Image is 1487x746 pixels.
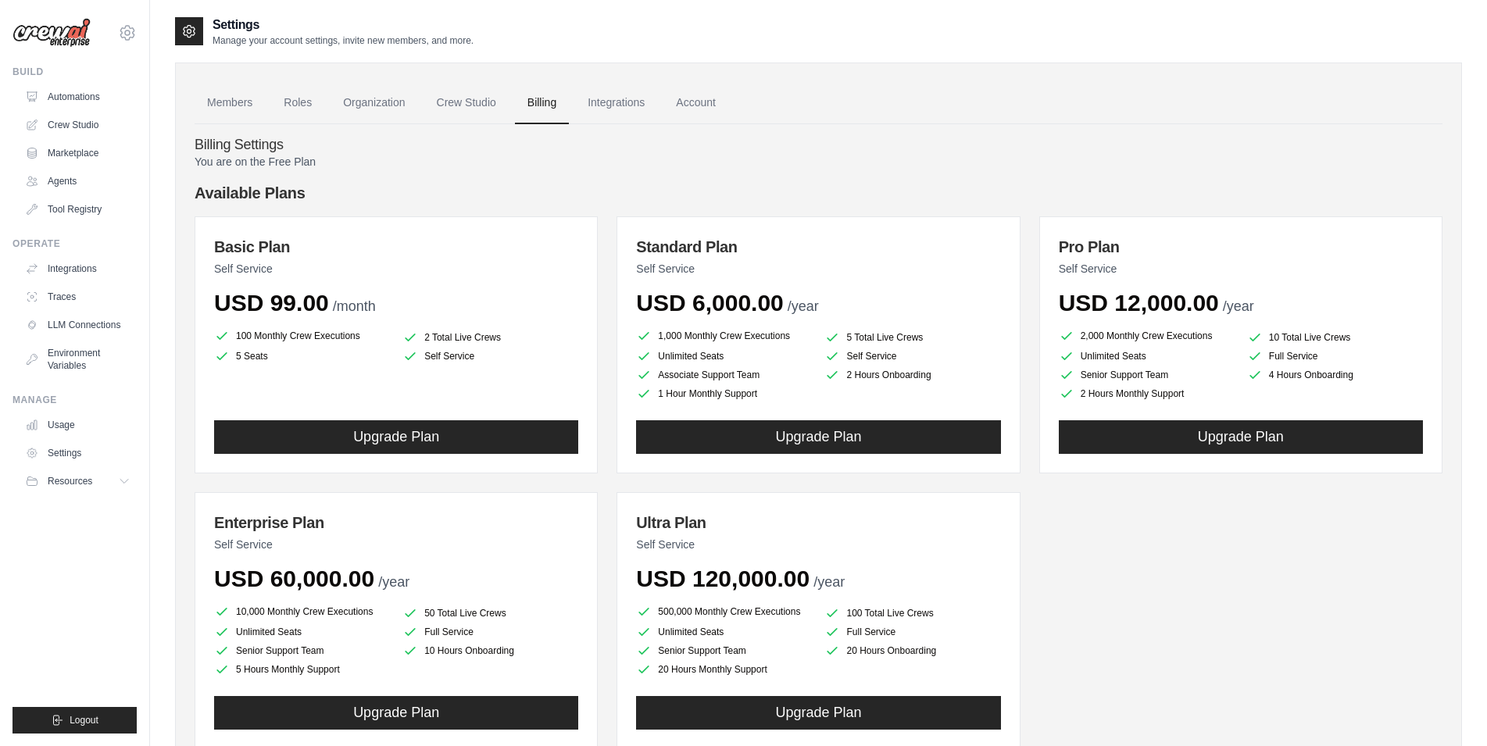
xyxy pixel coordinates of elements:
[13,237,137,250] div: Operate
[19,112,137,137] a: Crew Studio
[824,605,1000,621] li: 100 Total Live Crews
[19,84,137,109] a: Automations
[214,537,578,552] p: Self Service
[19,441,137,466] a: Settings
[333,298,376,314] span: /month
[788,298,819,314] span: /year
[636,624,812,640] li: Unlimited Seats
[19,256,137,281] a: Integrations
[402,330,578,345] li: 2 Total Live Crews
[575,82,657,124] a: Integrations
[1247,367,1423,383] li: 4 Hours Onboarding
[824,330,1000,345] li: 5 Total Live Crews
[1059,348,1235,364] li: Unlimited Seats
[195,137,1442,154] h4: Billing Settings
[424,82,509,124] a: Crew Studio
[636,386,812,402] li: 1 Hour Monthly Support
[19,469,137,494] button: Resources
[402,605,578,621] li: 50 Total Live Crews
[813,574,845,590] span: /year
[214,566,374,591] span: USD 60,000.00
[214,290,329,316] span: USD 99.00
[19,141,137,166] a: Marketplace
[1247,348,1423,364] li: Full Service
[13,394,137,406] div: Manage
[636,696,1000,730] button: Upgrade Plan
[214,696,578,730] button: Upgrade Plan
[402,624,578,640] li: Full Service
[824,367,1000,383] li: 2 Hours Onboarding
[19,412,137,437] a: Usage
[195,82,265,124] a: Members
[19,341,137,378] a: Environment Variables
[1059,236,1423,258] h3: Pro Plan
[636,537,1000,552] p: Self Service
[1059,290,1219,316] span: USD 12,000.00
[331,82,417,124] a: Organization
[195,154,1442,170] p: You are on the Free Plan
[195,182,1442,204] h4: Available Plans
[214,643,390,659] li: Senior Support Team
[19,197,137,222] a: Tool Registry
[214,261,578,277] p: Self Service
[402,643,578,659] li: 10 Hours Onboarding
[636,512,1000,534] h3: Ultra Plan
[636,290,783,316] span: USD 6,000.00
[214,348,390,364] li: 5 Seats
[378,574,409,590] span: /year
[214,420,578,454] button: Upgrade Plan
[1059,327,1235,345] li: 2,000 Monthly Crew Executions
[636,348,812,364] li: Unlimited Seats
[214,327,390,345] li: 100 Monthly Crew Executions
[636,327,812,345] li: 1,000 Monthly Crew Executions
[19,284,137,309] a: Traces
[214,602,390,621] li: 10,000 Monthly Crew Executions
[214,236,578,258] h3: Basic Plan
[824,624,1000,640] li: Full Service
[70,714,98,726] span: Logout
[13,18,91,48] img: Logo
[213,34,474,47] p: Manage your account settings, invite new members, and more.
[13,66,137,78] div: Build
[13,707,137,734] button: Logout
[19,169,137,194] a: Agents
[636,261,1000,277] p: Self Service
[214,512,578,534] h3: Enterprise Plan
[1059,420,1423,454] button: Upgrade Plan
[636,602,812,621] li: 500,000 Monthly Crew Executions
[636,566,810,591] span: USD 120,000.00
[663,82,728,124] a: Account
[1059,261,1423,277] p: Self Service
[636,643,812,659] li: Senior Support Team
[48,475,92,487] span: Resources
[214,662,390,677] li: 5 Hours Monthly Support
[1223,298,1254,314] span: /year
[213,16,474,34] h2: Settings
[636,367,812,383] li: Associate Support Team
[1059,367,1235,383] li: Senior Support Team
[636,236,1000,258] h3: Standard Plan
[515,82,569,124] a: Billing
[271,82,324,124] a: Roles
[824,643,1000,659] li: 20 Hours Onboarding
[636,420,1000,454] button: Upgrade Plan
[1247,330,1423,345] li: 10 Total Live Crews
[214,624,390,640] li: Unlimited Seats
[1059,386,1235,402] li: 2 Hours Monthly Support
[824,348,1000,364] li: Self Service
[19,312,137,337] a: LLM Connections
[402,348,578,364] li: Self Service
[636,662,812,677] li: 20 Hours Monthly Support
